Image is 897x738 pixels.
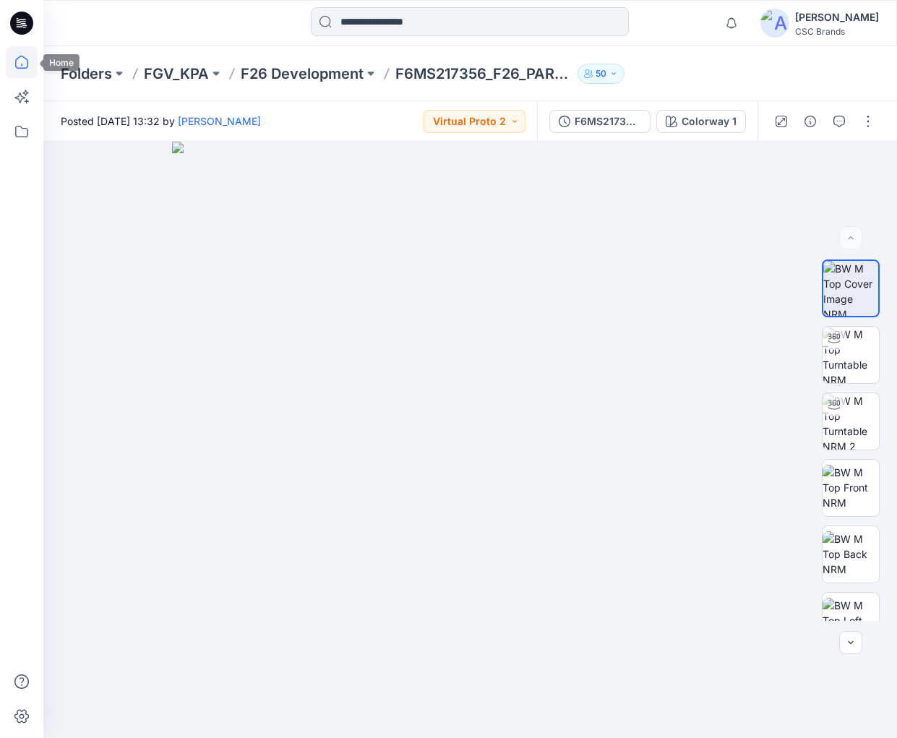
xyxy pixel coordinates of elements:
[823,465,879,510] img: BW M Top Front NRM
[144,64,209,84] a: FGV_KPA
[795,26,879,37] div: CSC Brands
[178,115,261,127] a: [PERSON_NAME]
[823,531,879,577] img: BW M Top Back NRM
[241,64,364,84] a: F26 Development
[575,113,641,129] div: F6MS217356_F26_PAREG_VP2
[61,64,112,84] a: Folders
[823,261,878,316] img: BW M Top Cover Image NRM
[61,113,261,129] span: Posted [DATE] 13:32 by
[760,9,789,38] img: avatar
[823,598,879,643] img: BW M Top Left NRM
[578,64,625,84] button: 50
[799,110,822,133] button: Details
[823,393,879,450] img: BW M Top Turntable NRM 2
[596,66,606,82] p: 50
[823,327,879,383] img: BW M Top Turntable NRM
[656,110,746,133] button: Colorway 1
[395,64,572,84] p: F6MS217356_F26_PAREG
[682,113,737,129] div: Colorway 1
[172,142,768,738] img: eyJhbGciOiJIUzI1NiIsImtpZCI6IjAiLCJzbHQiOiJzZXMiLCJ0eXAiOiJKV1QifQ.eyJkYXRhIjp7InR5cGUiOiJzdG9yYW...
[795,9,879,26] div: [PERSON_NAME]
[549,110,651,133] button: F6MS217356_F26_PAREG_VP2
